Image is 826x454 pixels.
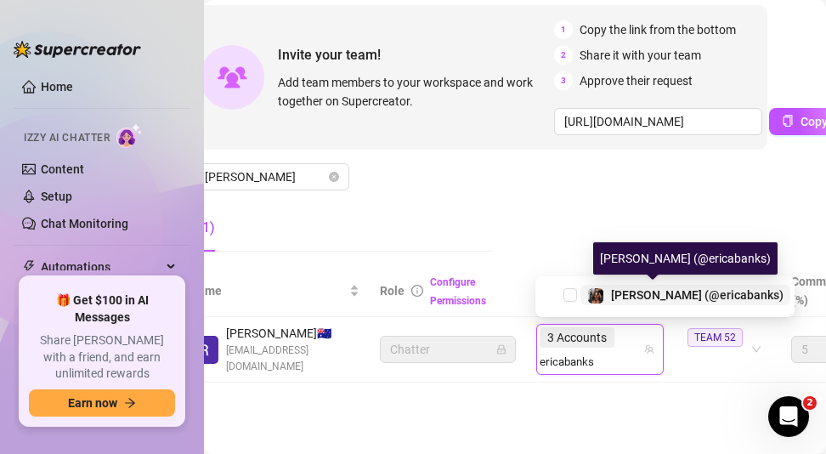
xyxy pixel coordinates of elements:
span: Name [190,281,346,300]
span: info-circle [411,285,423,297]
span: Earn now [68,396,117,410]
span: 3 Accounts [547,328,607,347]
span: arrow-right [124,397,136,409]
input: Search members [205,167,325,186]
iframe: Intercom live chat [768,396,809,437]
span: [PERSON_NAME] (@ericabanks) [611,288,784,302]
span: TEAM 52 [687,328,743,347]
span: Role [380,284,405,298]
span: Select tree node [563,288,577,302]
span: team [644,344,654,355]
a: Setup [41,190,72,203]
a: Home [41,80,73,94]
span: Share it with your team [580,46,701,65]
span: Share [PERSON_NAME] with a friend, and earn unlimited rewards [29,332,175,383]
a: Content [41,162,84,176]
span: 3 Accounts [540,327,614,348]
button: close-circle [329,172,339,182]
span: Copy the link from the bottom [580,20,736,39]
span: 2 [803,396,817,410]
span: lock [496,344,506,355]
span: [EMAIL_ADDRESS][DOMAIN_NAME] [226,343,359,375]
span: Automations [41,253,161,281]
a: Chat Monitoring [41,217,128,230]
a: Configure Permissions [430,276,486,307]
span: [PERSON_NAME] 🇦🇺 [226,324,359,343]
img: Ranie Jovellanos [190,336,218,364]
th: Name [179,265,370,317]
span: Invite your team! [278,44,554,65]
div: [PERSON_NAME] (@ericabanks) [593,242,778,275]
span: Add team members to your workspace and work together on Supercreator. [278,73,547,111]
span: Approve their request [580,71,693,90]
img: AI Chatter [116,123,143,148]
img: logo-BBDzfeDw.svg [14,41,141,58]
span: 3 [554,71,573,90]
span: 2 [554,46,573,65]
span: copy [782,115,794,127]
span: Izzy AI Chatter [24,130,110,146]
span: 🎁 Get $100 in AI Messages [29,292,175,326]
img: Erica (@ericabanks) [588,288,603,304]
span: Chatter [390,337,506,362]
button: Earn nowarrow-right [29,389,175,417]
span: 1 [554,20,573,39]
span: thunderbolt [22,260,36,274]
